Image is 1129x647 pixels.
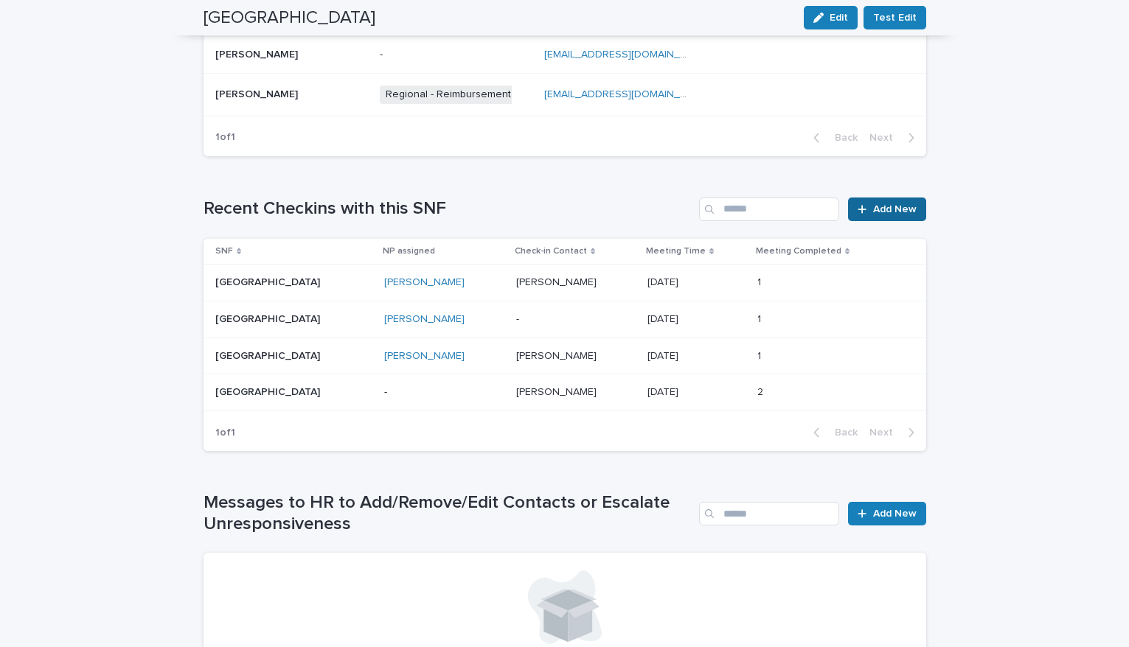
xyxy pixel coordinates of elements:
[647,273,681,289] p: [DATE]
[826,427,858,438] span: Back
[215,276,363,289] p: [GEOGRAPHIC_DATA]
[646,243,706,259] p: Meeting Time
[215,85,301,101] p: [PERSON_NAME]
[756,243,841,259] p: Meeting Completed
[215,313,363,326] p: [GEOGRAPHIC_DATA]
[204,119,247,155] p: 1 of 1
[699,502,839,525] input: Search
[757,383,766,399] p: 2
[699,197,839,221] input: Search
[215,46,301,61] p: [PERSON_NAME]
[830,13,848,23] span: Edit
[380,85,517,104] span: Regional - Reimbursement
[204,374,926,411] tr: [GEOGRAPHIC_DATA]-[PERSON_NAME][PERSON_NAME] [DATE][DATE] 22
[215,243,233,259] p: SNF
[802,426,864,439] button: Back
[873,204,917,214] span: Add New
[383,243,435,259] p: NP assigned
[204,492,694,535] h1: Messages to HR to Add/Remove/Edit Contacts or Escalate Unresponsiveness
[384,313,465,326] a: [PERSON_NAME]
[204,7,375,29] h2: [GEOGRAPHIC_DATA]
[384,386,504,399] p: -
[826,133,858,143] span: Back
[757,347,764,363] p: 1
[204,415,247,451] p: 1 of 1
[204,37,926,74] tr: [PERSON_NAME][PERSON_NAME] -[EMAIL_ADDRESS][DOMAIN_NAME]
[544,49,711,60] a: [EMAIL_ADDRESS][DOMAIN_NAME]
[380,49,527,61] p: -
[848,197,925,221] a: Add New
[384,276,465,289] a: [PERSON_NAME]
[869,133,902,143] span: Next
[204,301,926,338] tr: [GEOGRAPHIC_DATA][PERSON_NAME] -- [DATE][DATE] 11
[516,273,600,289] p: [PERSON_NAME]
[848,502,925,525] a: Add New
[204,338,926,374] tr: [GEOGRAPHIC_DATA][PERSON_NAME] [PERSON_NAME][PERSON_NAME] [DATE][DATE] 11
[864,6,926,29] button: Test Edit
[757,310,764,326] p: 1
[647,310,681,326] p: [DATE]
[204,73,926,116] tr: [PERSON_NAME][PERSON_NAME] Regional - Reimbursement[EMAIL_ADDRESS][DOMAIN_NAME]
[864,131,926,144] button: Next
[215,350,363,363] p: [GEOGRAPHIC_DATA]
[802,131,864,144] button: Back
[384,350,465,363] a: [PERSON_NAME]
[804,6,858,29] button: Edit
[215,386,363,399] p: [GEOGRAPHIC_DATA]
[516,310,522,326] p: -
[516,347,600,363] p: [PERSON_NAME]
[873,508,917,519] span: Add New
[647,383,681,399] p: [DATE]
[757,273,764,289] p: 1
[516,383,600,399] p: [PERSON_NAME]
[647,347,681,363] p: [DATE]
[869,427,902,438] span: Next
[204,198,694,220] h1: Recent Checkins with this SNF
[515,243,587,259] p: Check-in Contact
[544,89,711,99] a: [EMAIL_ADDRESS][DOMAIN_NAME]
[864,426,926,439] button: Next
[873,10,917,25] span: Test Edit
[204,265,926,301] tr: [GEOGRAPHIC_DATA][PERSON_NAME] [PERSON_NAME][PERSON_NAME] [DATE][DATE] 11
